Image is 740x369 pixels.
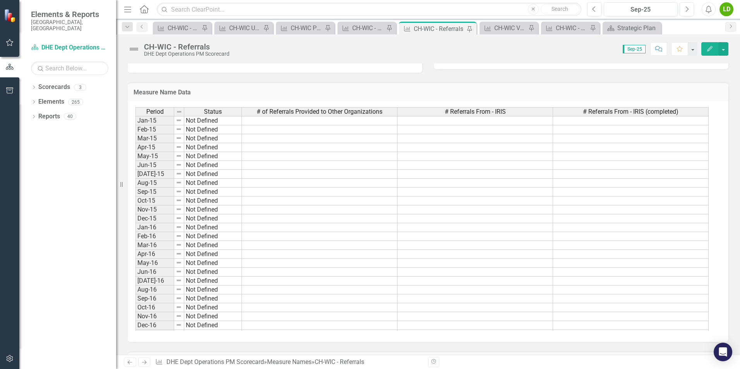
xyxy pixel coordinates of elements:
[135,232,174,241] td: Feb-16
[352,23,384,33] div: CH-WIC - % WIC Enrolled Breastfed Infants 6 Months and Older
[144,51,230,57] div: DHE Dept Operations PM Scorecard
[184,214,242,223] td: Not Defined
[157,3,581,16] input: Search ClearPoint...
[184,232,242,241] td: Not Defined
[267,358,312,366] a: Measure Names
[176,304,182,310] img: 8DAGhfEEPCf229AAAAAElFTkSuQmCC
[176,313,182,319] img: 8DAGhfEEPCf229AAAAAElFTkSuQmCC
[135,196,174,205] td: Oct-15
[605,23,659,33] a: Strategic Plan
[291,23,323,33] div: CH-WIC Program Customer Satisfaction
[135,321,174,330] td: Dec-16
[64,113,76,120] div: 40
[176,188,182,195] img: 8DAGhfEEPCf229AAAAAElFTkSuQmCC
[556,23,588,33] div: CH-WIC - % WIC enrolled infants BF up to 6mo
[176,268,182,275] img: 8DAGhfEEPCf229AAAAAElFTkSuQmCC
[481,23,526,33] a: CH-WIC Vendor Issuance and Redemption Totals
[135,294,174,303] td: Sep-16
[445,108,506,115] span: # Referrals From - IRIS
[278,23,323,33] a: CH-WIC Program Customer Satisfaction
[176,117,182,123] img: 8DAGhfEEPCf229AAAAAElFTkSuQmCC
[176,215,182,221] img: 8DAGhfEEPCf229AAAAAElFTkSuQmCC
[623,45,646,53] span: Sep-25
[4,9,17,22] img: ClearPoint Strategy
[135,259,174,268] td: May-16
[135,152,174,161] td: May-15
[176,277,182,284] img: 8DAGhfEEPCf229AAAAAElFTkSuQmCC
[184,205,242,214] td: Not Defined
[176,251,182,257] img: 8DAGhfEEPCf229AAAAAElFTkSuQmCC
[68,99,83,105] div: 265
[135,214,174,223] td: Dec-15
[168,23,200,33] div: CH-WIC - WIC Clients and Visits
[604,2,678,16] button: Sep-25
[184,259,242,268] td: Not Defined
[494,23,526,33] div: CH-WIC Vendor Issuance and Redemption Totals
[184,294,242,303] td: Not Defined
[31,43,108,52] a: DHE Dept Operations PM Scorecard
[135,303,174,312] td: Oct-16
[135,116,174,125] td: Jan-15
[176,233,182,239] img: 8DAGhfEEPCf229AAAAAElFTkSuQmCC
[74,84,86,91] div: 3
[184,223,242,232] td: Not Defined
[719,2,733,16] div: LD
[184,285,242,294] td: Not Defined
[155,358,422,367] div: » »
[176,322,182,328] img: 8DAGhfEEPCf229AAAAAElFTkSuQmCC
[176,179,182,186] img: 8DAGhfEEPCf229AAAAAElFTkSuQmCC
[166,358,264,366] a: DHE Dept Operations PM Scorecard
[184,134,242,143] td: Not Defined
[135,179,174,188] td: Aug-15
[135,330,174,339] td: Jan-17
[135,277,174,285] td: [DATE]-16
[184,312,242,321] td: Not Defined
[146,108,164,115] span: Period
[176,224,182,230] img: 8DAGhfEEPCf229AAAAAElFTkSuQmCC
[204,108,222,115] span: Status
[38,97,64,106] a: Elements
[144,43,230,51] div: CH-WIC - Referrals
[135,312,174,321] td: Nov-16
[184,250,242,259] td: Not Defined
[128,43,140,55] img: Not Defined
[176,144,182,150] img: 8DAGhfEEPCf229AAAAAElFTkSuQmCC
[31,19,108,32] small: [GEOGRAPHIC_DATA], [GEOGRAPHIC_DATA]
[184,152,242,161] td: Not Defined
[184,116,242,125] td: Not Defined
[216,23,261,33] a: CH-WIC Unduplicated WIC Caseload-Calendar Yr
[543,23,588,33] a: CH-WIC - % WIC enrolled infants BF up to 6mo
[552,6,568,12] span: Search
[184,125,242,134] td: Not Defined
[184,321,242,330] td: Not Defined
[135,188,174,196] td: Sep-15
[583,108,678,115] span: # Referrals From - IRIS (completed)
[135,143,174,152] td: Apr-15
[176,295,182,301] img: 8DAGhfEEPCf229AAAAAElFTkSuQmCC
[184,268,242,277] td: Not Defined
[155,23,200,33] a: CH-WIC - WIC Clients and Visits
[229,23,261,33] div: CH-WIC Unduplicated WIC Caseload-Calendar Yr
[184,277,242,285] td: Not Defined
[135,161,174,170] td: Jun-15
[176,260,182,266] img: 8DAGhfEEPCf229AAAAAElFTkSuQmCC
[184,188,242,196] td: Not Defined
[176,153,182,159] img: 8DAGhfEEPCf229AAAAAElFTkSuQmCC
[31,62,108,75] input: Search Below...
[134,89,723,96] h3: Measure Name Data
[176,126,182,132] img: 8DAGhfEEPCf229AAAAAElFTkSuQmCC
[339,23,384,33] a: CH-WIC - % WIC Enrolled Breastfed Infants 6 Months and Older
[135,205,174,214] td: Nov-15
[176,109,182,115] img: 8DAGhfEEPCf229AAAAAElFTkSuQmCC
[184,196,242,205] td: Not Defined
[176,135,182,141] img: 8DAGhfEEPCf229AAAAAElFTkSuQmCC
[617,23,659,33] div: Strategic Plan
[135,250,174,259] td: Apr-16
[135,223,174,232] td: Jan-16
[315,358,364,366] div: CH-WIC - Referrals
[135,134,174,143] td: Mar-15
[176,197,182,203] img: 8DAGhfEEPCf229AAAAAElFTkSuQmCC
[135,285,174,294] td: Aug-16
[606,5,675,14] div: Sep-25
[414,24,465,34] div: CH-WIC - Referrals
